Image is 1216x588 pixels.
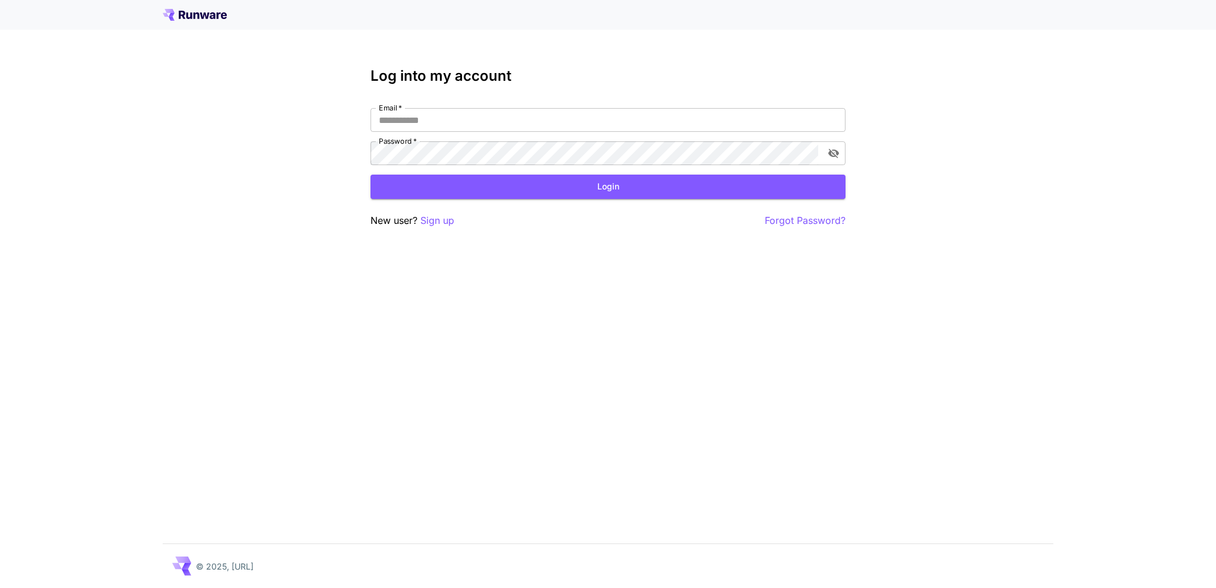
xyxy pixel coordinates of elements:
label: Email [379,103,402,113]
button: Forgot Password? [765,213,845,228]
p: © 2025, [URL] [196,560,254,573]
button: toggle password visibility [823,143,844,164]
button: Login [370,175,845,199]
p: New user? [370,213,454,228]
label: Password [379,136,417,146]
h3: Log into my account [370,68,845,84]
button: Sign up [420,213,454,228]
